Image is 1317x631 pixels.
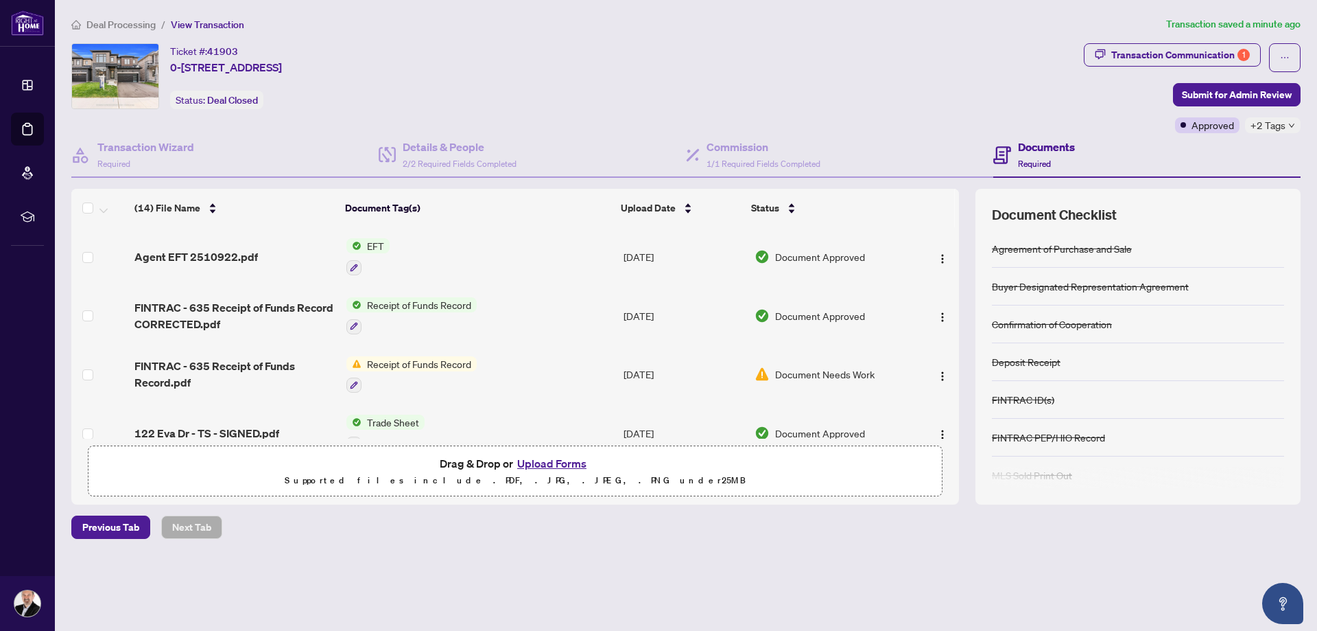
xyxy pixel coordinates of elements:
[361,238,390,253] span: EFT
[932,422,953,444] button: Logo
[932,246,953,268] button: Logo
[937,429,948,440] img: Logo
[97,159,130,169] span: Required
[82,516,139,538] span: Previous Tab
[171,19,244,31] span: View Transaction
[1111,44,1250,66] div: Transaction Communication
[161,16,165,32] li: /
[97,139,194,155] h4: Transaction Wizard
[346,297,361,312] img: Status Icon
[346,238,390,275] button: Status IconEFT
[937,371,948,382] img: Logo
[937,312,948,323] img: Logo
[1173,83,1301,106] button: Submit for Admin Review
[14,590,40,617] img: Profile Icon
[72,44,158,108] img: IMG-X12195896_1.jpg
[1262,583,1303,624] button: Open asap
[707,139,820,155] h4: Commission
[775,308,865,323] span: Document Approved
[1018,159,1051,169] span: Required
[440,455,591,472] span: Drag & Drop or
[775,426,865,441] span: Document Approved
[751,200,779,216] span: Status
[618,345,749,404] td: [DATE]
[755,426,770,441] img: Document Status
[346,356,361,371] img: Status Icon
[134,425,279,441] span: 122 Eva Dr - TS - SIGNED.pdf
[207,94,258,106] span: Deal Closed
[134,249,258,265] span: Agent EFT 2510922.pdf
[346,356,477,393] button: Status IconReceipt of Funds Record
[615,189,746,227] th: Upload Date
[346,238,361,253] img: Status Icon
[1250,117,1285,133] span: +2 Tags
[1018,139,1075,155] h4: Documents
[134,358,335,391] span: FINTRAC - 635 Receipt of Funds Record.pdf
[513,455,591,472] button: Upload Forms
[1191,117,1234,133] span: Approved
[992,392,1054,407] div: FINTRAC ID(s)
[346,297,477,334] button: Status IconReceipt of Funds Record
[992,205,1117,225] span: Document Checklist
[170,43,238,59] div: Ticket #:
[1182,84,1292,106] span: Submit for Admin Review
[1288,122,1295,129] span: down
[755,308,770,323] img: Document Status
[340,189,615,227] th: Document Tag(s)
[1084,43,1261,67] button: Transaction Communication1
[775,367,875,382] span: Document Needs Work
[992,241,1132,256] div: Agreement of Purchase and Sale
[618,404,749,463] td: [DATE]
[88,446,942,497] span: Drag & Drop orUpload FormsSupported files include .PDF, .JPG, .JPEG, .PNG under25MB
[932,363,953,385] button: Logo
[932,305,953,327] button: Logo
[618,227,749,286] td: [DATE]
[207,45,238,58] span: 41903
[86,19,156,31] span: Deal Processing
[1166,16,1301,32] article: Transaction saved a minute ago
[361,297,477,312] span: Receipt of Funds Record
[161,516,222,539] button: Next Tab
[403,159,517,169] span: 2/2 Required Fields Completed
[992,430,1105,445] div: FINTRAC PEP/HIO Record
[992,354,1060,369] div: Deposit Receipt
[361,356,477,371] span: Receipt of Funds Record
[71,20,81,30] span: home
[11,10,44,36] img: logo
[621,200,676,216] span: Upload Date
[1280,53,1290,62] span: ellipsis
[134,200,200,216] span: (14) File Name
[346,415,361,430] img: Status Icon
[346,415,425,452] button: Status IconTrade Sheet
[746,189,909,227] th: Status
[1237,49,1250,61] div: 1
[129,189,340,227] th: (14) File Name
[170,91,263,109] div: Status:
[403,139,517,155] h4: Details & People
[170,59,282,76] span: 0-[STREET_ADDRESS]
[71,516,150,539] button: Previous Tab
[755,249,770,264] img: Document Status
[775,249,865,264] span: Document Approved
[707,159,820,169] span: 1/1 Required Fields Completed
[134,299,335,332] span: FINTRAC - 635 Receipt of Funds Record CORRECTED.pdf
[992,279,1189,294] div: Buyer Designated Representation Agreement
[755,367,770,382] img: Document Status
[937,253,948,264] img: Logo
[97,472,934,489] p: Supported files include .PDF, .JPG, .JPEG, .PNG under 25 MB
[992,317,1112,332] div: Confirmation of Cooperation
[361,415,425,430] span: Trade Sheet
[618,286,749,345] td: [DATE]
